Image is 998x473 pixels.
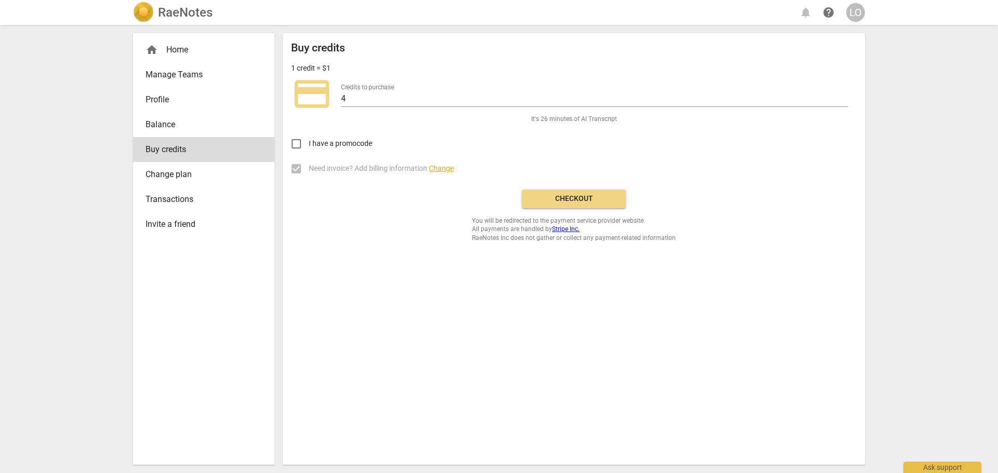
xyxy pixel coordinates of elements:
[341,84,394,90] label: Credits to purchase
[291,73,333,115] span: credit_card
[552,225,580,233] a: Stripe Inc.
[133,62,274,87] a: Manage Teams
[291,42,345,55] h2: Buy credits
[133,2,213,23] a: LogoRaeNotes
[146,168,254,181] span: Change plan
[819,3,838,22] a: Help
[146,93,254,106] span: Profile
[158,5,213,20] h2: RaeNotes
[146,193,254,206] span: Transactions
[146,44,158,56] span: home
[309,163,454,174] span: Need invoice? Add billing information
[133,112,274,137] a: Balance
[133,37,274,62] div: Home
[472,217,676,242] span: You will be redirected to the payment service provider website. All payments are handled by RaeNo...
[133,2,154,23] img: Logo
[903,462,981,473] div: Ask support
[146,44,254,56] div: Home
[846,3,865,22] button: LO
[146,69,254,81] span: Manage Teams
[530,194,618,204] span: Checkout
[133,212,274,237] a: Invite a friend
[133,162,274,187] a: Change plan
[531,115,617,124] span: It's 26 minutes of AI Transcript
[291,63,331,74] p: 1 credit = $1
[146,218,254,231] span: Invite a friend
[133,137,274,162] a: Buy credits
[822,6,835,19] span: help
[429,164,454,172] span: Change
[309,138,372,149] span: I have a promocode
[522,190,626,208] button: Checkout
[146,118,254,131] span: Balance
[133,187,274,212] a: Transactions
[133,87,274,112] a: Profile
[146,143,254,156] span: Buy credits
